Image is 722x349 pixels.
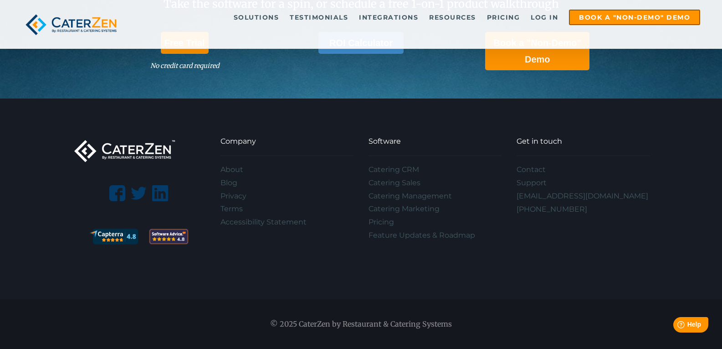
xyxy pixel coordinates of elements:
a: [PHONE_NUMBER] [517,205,587,214]
a: About [220,163,354,177]
a: Contact [517,163,650,177]
a: Testimonials [285,10,353,24]
a: Accessibility Statement [220,216,354,229]
a: Feature Updates & Roadmap [369,229,502,242]
a: Pricing [369,216,502,229]
em: No credit card required [150,62,219,70]
img: catering software reviews [89,229,138,245]
iframe: Help widget launcher [641,313,712,339]
a: Catering Sales [369,177,502,190]
a: [EMAIL_ADDRESS][DOMAIN_NAME] [517,190,650,203]
a: Catering Management [369,190,502,203]
img: caterzen-logo-white-transparent [72,135,177,167]
a: Pricing [482,10,525,24]
div: Navigation Menu [138,10,700,25]
img: 2f292e5e-fb25-4ed3-a5c2-a6d200b6205d [149,229,189,245]
img: linkedin-logo.png [152,185,168,201]
img: facebook-logo.png [109,185,125,201]
img: twitter-logo-silhouette.png [131,185,147,201]
a: Resources [425,10,481,24]
span: Company [220,137,256,146]
div: Navigation Menu [220,163,354,229]
span: Get in touch [517,137,562,146]
a: Solutions [229,10,284,24]
div: Navigation Menu [369,163,502,242]
a: Privacy [220,190,354,203]
div: Navigation Menu [517,163,650,203]
span: Software [369,137,401,146]
a: Catering Marketing [369,203,502,216]
a: Book a "Non-Demo" Demo [485,32,589,70]
a: Integrations [354,10,423,24]
a: Catering CRM [369,163,502,177]
img: caterzen [22,10,120,40]
a: Terms [220,203,354,216]
a: Log in [526,10,563,24]
a: Support [517,177,650,190]
a: Book a "Non-Demo" Demo [569,10,700,25]
span: © 2025 CaterZen by Restaurant & Catering Systems [270,319,452,328]
a: Blog [220,177,354,190]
